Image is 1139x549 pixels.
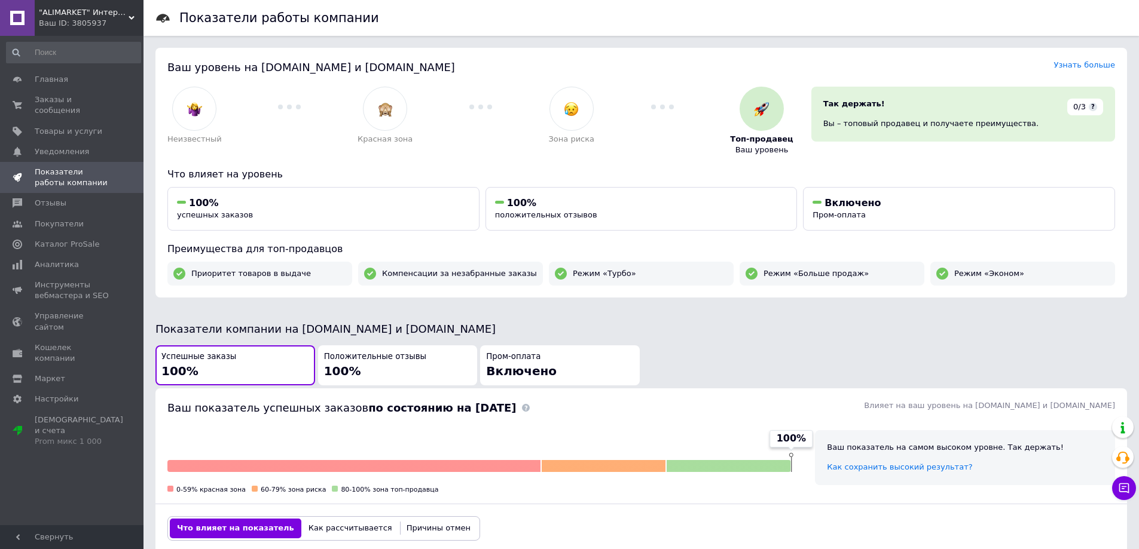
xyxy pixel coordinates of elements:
[382,268,537,279] span: Компенсации за незабранные заказы
[155,323,496,335] span: Показатели компании на [DOMAIN_NAME] и [DOMAIN_NAME]
[35,415,123,447] span: [DEMOGRAPHIC_DATA] и счета
[486,364,557,378] span: Включено
[39,7,129,18] span: "ALIMARKET" Интернет-магазин
[167,134,222,145] span: Неизвестный
[754,102,769,116] img: :rocket:
[35,342,111,364] span: Кошелек компании
[167,243,343,254] span: Преимущества для топ-продавцов
[954,268,1024,279] span: Режим «Эконом»
[823,99,885,108] span: Так держать!
[161,364,199,378] span: 100%
[827,442,1103,453] div: Ваш показатель на самом высоком уровне. Так держать!
[549,134,595,145] span: Зона риска
[1112,476,1136,500] button: Чат с покупателем
[170,519,301,538] button: Что влияет на показатель
[187,102,202,116] img: :woman-shrugging:
[189,197,218,208] span: 100%
[176,486,246,493] span: 0-59% красная зона
[35,126,102,137] span: Товары и услуги
[507,197,536,208] span: 100%
[777,432,806,445] span: 100%
[730,134,793,145] span: Топ-продавец
[155,345,315,385] button: Успешные заказы100%
[35,74,68,85] span: Главная
[35,239,99,250] span: Каталог ProSale
[35,373,65,384] span: Маркет
[399,519,478,538] button: Причины отмен
[35,94,111,116] span: Заказы и сообщения
[301,519,399,538] button: Как рассчитывается
[177,210,253,219] span: успешных заказов
[764,268,869,279] span: Режим «Больше продаж»
[564,102,579,116] img: :disappointed_relieved:
[341,486,438,493] span: 80-100% зона топ-продавца
[813,210,866,219] span: Пром-оплата
[167,61,455,73] span: Ваш уровень на [DOMAIN_NAME] и [DOMAIN_NAME]
[167,187,480,231] button: 100%успешных заказов
[167,401,516,414] span: Ваш показатель успешных заказов
[358,134,413,145] span: Красная зона
[825,197,881,208] span: Включено
[1089,103,1097,111] span: ?
[35,198,66,208] span: Отзывы
[35,167,111,188] span: Показатели работы компании
[495,210,597,219] span: положительных отзывов
[486,351,541,363] span: Пром-оплата
[735,145,789,155] span: Ваш уровень
[35,146,89,157] span: Уведомления
[823,118,1103,129] div: Вы – топовый продавец и получаете преимущества.
[39,18,143,29] div: Ваш ID: 3805937
[318,345,478,385] button: Положительные отзывы100%
[1067,99,1103,115] div: 0/3
[35,311,111,332] span: Управление сайтом
[480,345,640,385] button: Пром-оплатаВключено
[35,436,123,447] div: Prom микс 1 000
[35,259,79,270] span: Аналитика
[573,268,636,279] span: Режим «Турбо»
[1054,60,1115,69] a: Узнать больше
[167,168,283,180] span: Что влияет на уровень
[35,280,111,301] span: Инструменты вебмастера и SEO
[378,102,393,116] img: :see_no_evil:
[485,187,798,231] button: 100%положительных отзывов
[6,42,141,63] input: Поиск
[827,462,972,471] a: Как сохранить высокий результат?
[864,401,1115,410] span: Влияет на ваш уровень на [DOMAIN_NAME] и [DOMAIN_NAME]
[179,11,379,25] h1: Показатели работы компании
[324,364,361,378] span: 100%
[324,351,426,363] span: Положительные отзывы
[161,351,236,363] span: Успешные заказы
[368,401,516,414] b: по состоянию на [DATE]
[803,187,1115,231] button: ВключеноПром-оплата
[35,219,84,229] span: Покупатели
[35,394,78,404] span: Настройки
[191,268,311,279] span: Приоритет товаров в выдаче
[261,486,326,493] span: 60-79% зона риска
